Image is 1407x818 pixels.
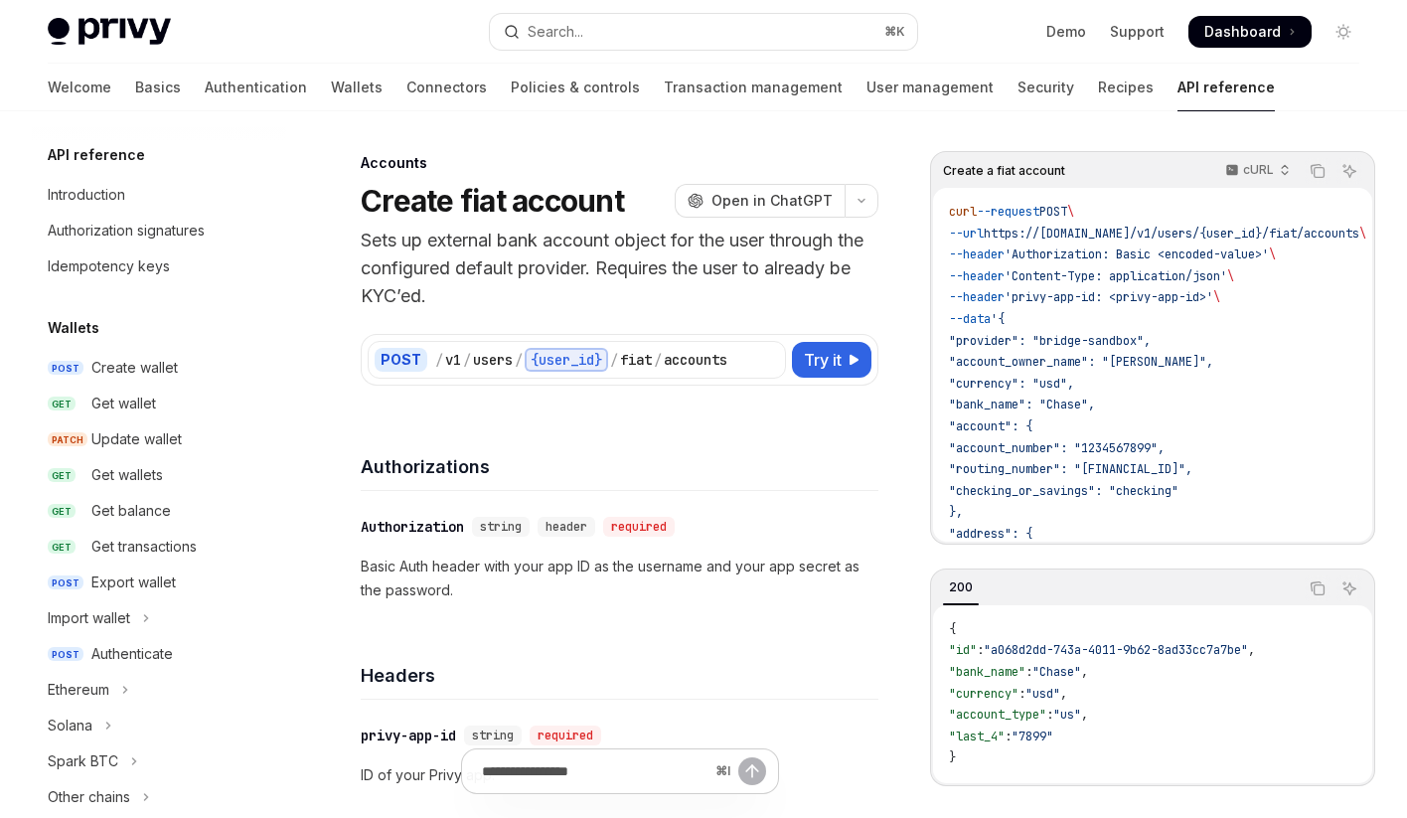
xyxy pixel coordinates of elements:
a: Support [1110,22,1165,42]
span: "account_type" [949,707,1046,723]
span: --data [949,311,991,327]
div: Import wallet [48,606,130,630]
span: "routing_number": "[FINANCIAL_ID]", [949,461,1192,477]
div: 200 [943,575,979,599]
div: / [654,350,662,370]
button: cURL [1214,154,1299,188]
span: Open in ChatGPT [711,191,833,211]
div: Spark BTC [48,749,118,773]
button: Toggle Solana section [32,708,286,743]
a: Policies & controls [511,64,640,111]
div: Introduction [48,183,125,207]
span: POST [48,361,83,376]
div: Ethereum [48,678,109,702]
div: / [463,350,471,370]
p: Basic Auth header with your app ID as the username and your app secret as the password. [361,555,878,602]
p: cURL [1243,162,1274,178]
a: Idempotency keys [32,248,286,284]
span: "provider": "bridge-sandbox", [949,333,1151,349]
span: : [977,642,984,658]
span: "currency": "usd", [949,376,1074,392]
p: Sets up external bank account object for the user through the configured default provider. Requir... [361,227,878,310]
span: "account": { [949,418,1032,434]
a: GETGet wallets [32,457,286,493]
div: Accounts [361,153,878,173]
span: --url [949,226,984,242]
a: POSTAuthenticate [32,636,286,672]
span: 'Authorization: Basic <encoded-value>' [1005,246,1269,262]
div: required [603,517,675,537]
a: Connectors [406,64,487,111]
span: GET [48,540,76,555]
h4: Authorizations [361,453,878,480]
div: Other chains [48,785,130,809]
div: users [473,350,513,370]
span: "currency" [949,686,1018,702]
span: 'Content-Type: application/json' [1005,268,1227,284]
h4: Headers [361,662,878,689]
h1: Create fiat account [361,183,624,219]
button: Copy the contents from the code block [1305,575,1330,601]
span: ⌘ K [884,24,905,40]
div: Get wallets [91,463,163,487]
button: Toggle Spark BTC section [32,743,286,779]
div: Search... [528,20,583,44]
span: POST [48,647,83,662]
div: {user_id} [525,348,608,372]
button: Toggle Other chains section [32,779,286,815]
a: Demo [1046,22,1086,42]
a: POSTCreate wallet [32,350,286,386]
span: "last_4" [949,729,1005,744]
span: curl [949,204,977,220]
span: PATCH [48,432,87,447]
div: Authenticate [91,642,173,666]
span: header [546,519,587,535]
div: fiat [620,350,652,370]
span: Create a fiat account [943,163,1065,179]
button: Open in ChatGPT [675,184,845,218]
span: Try it [804,348,842,372]
div: Get balance [91,499,171,523]
span: "7899" [1012,729,1053,744]
div: Solana [48,714,92,737]
span: } [949,749,956,765]
span: "account_owner_name": "[PERSON_NAME]", [949,354,1213,370]
span: "address": { [949,526,1032,542]
a: Wallets [331,64,383,111]
div: Create wallet [91,356,178,380]
div: Idempotency keys [48,254,170,278]
button: Toggle dark mode [1328,16,1359,48]
a: Basics [135,64,181,111]
span: : [1046,707,1053,723]
div: Update wallet [91,427,182,451]
span: , [1248,642,1255,658]
span: "account_number": "1234567899", [949,440,1165,456]
span: : [1018,686,1025,702]
span: GET [48,504,76,519]
span: https://[DOMAIN_NAME]/v1/users/{user_id}/fiat/accounts [984,226,1359,242]
button: Try it [792,342,871,378]
a: Recipes [1098,64,1154,111]
span: '{ [991,311,1005,327]
span: "bank_name" [949,664,1025,680]
span: --header [949,246,1005,262]
a: Introduction [32,177,286,213]
span: Dashboard [1204,22,1281,42]
div: / [435,350,443,370]
span: \ [1359,226,1366,242]
span: string [480,519,522,535]
button: Copy the contents from the code block [1305,158,1330,184]
span: GET [48,468,76,483]
div: accounts [664,350,727,370]
span: 'privy-app-id: <privy-app-id>' [1005,289,1213,305]
span: }, [949,504,963,520]
span: --header [949,289,1005,305]
a: Dashboard [1188,16,1312,48]
div: / [610,350,618,370]
a: API reference [1177,64,1275,111]
a: GETGet wallet [32,386,286,421]
div: required [530,726,601,745]
a: User management [866,64,994,111]
span: \ [1213,289,1220,305]
div: v1 [445,350,461,370]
